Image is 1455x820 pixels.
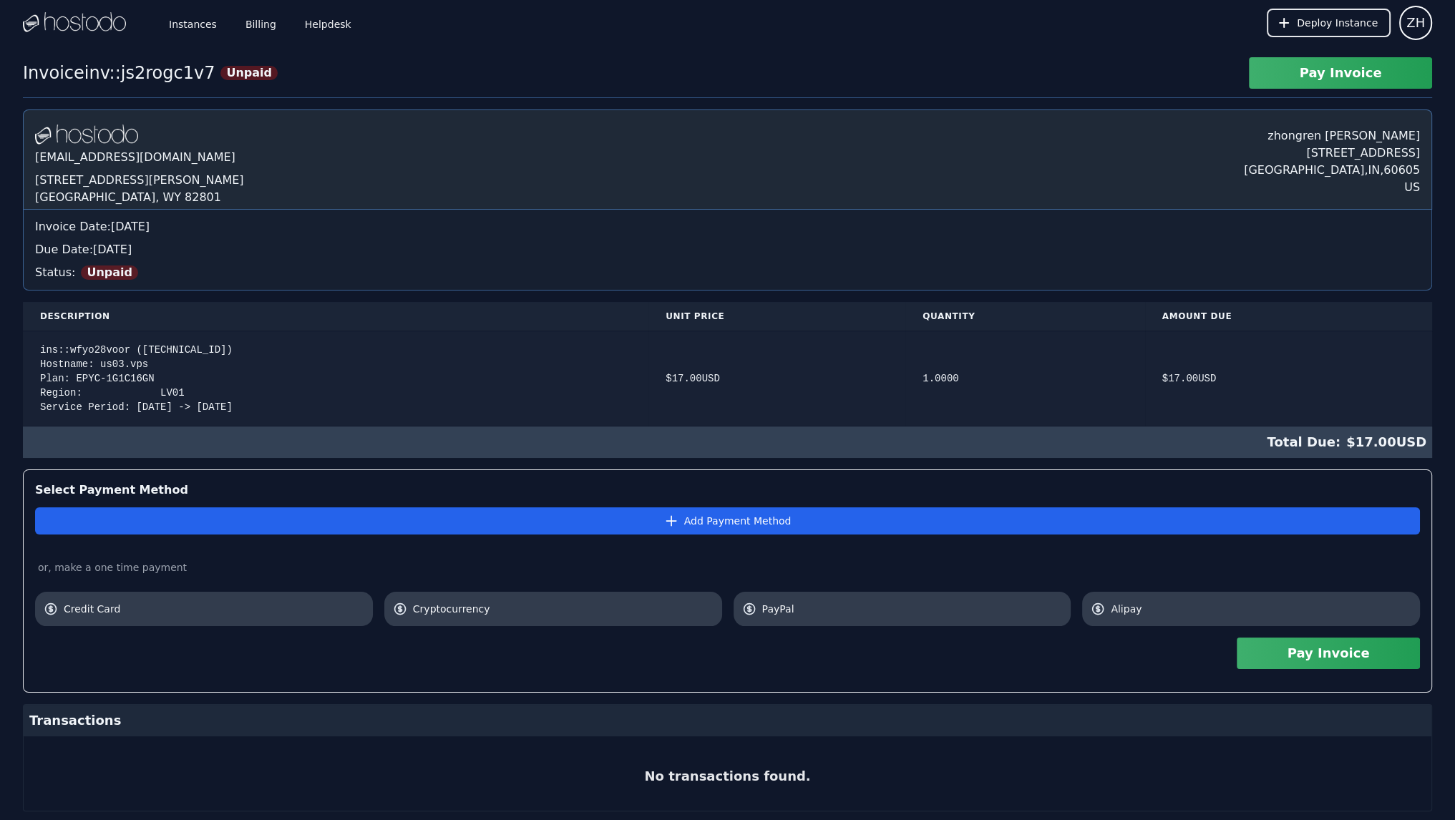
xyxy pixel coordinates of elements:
button: Add Payment Method [35,507,1420,535]
span: PayPal [762,602,1063,616]
div: [EMAIL_ADDRESS][DOMAIN_NAME] [35,146,244,172]
th: Quantity [905,302,1144,331]
div: zhongren [PERSON_NAME] [1244,122,1420,145]
span: ZH [1406,13,1425,33]
span: Alipay [1111,602,1411,616]
span: Cryptocurrency [413,602,714,616]
div: $ 17.00 USD [1162,371,1415,386]
div: $ 17.00 USD [23,426,1432,458]
button: User menu [1399,6,1432,40]
button: Pay Invoice [1249,57,1432,89]
div: [GEOGRAPHIC_DATA] , IN , 60605 [1244,162,1420,179]
span: Total Due: [1267,432,1346,452]
span: Credit Card [64,602,364,616]
div: Select Payment Method [35,482,1420,499]
div: ins::wfyo28voor ([TECHNICAL_ID]) Hostname: us03.vps Plan: EPYC-1G1C16GN Region: LV01 Service Peri... [40,343,631,414]
th: Description [23,302,648,331]
div: Invoice inv::js2rogc1v7 [23,62,215,84]
button: Deploy Instance [1267,9,1391,37]
div: [STREET_ADDRESS] [1244,145,1420,162]
div: or, make a one time payment [35,560,1420,575]
div: Invoice Date: [DATE] [35,218,1420,235]
div: $ 17.00 USD [666,371,888,386]
div: 1.0000 [923,371,1127,386]
button: Pay Invoice [1237,638,1420,669]
span: Unpaid [220,66,278,80]
img: Logo [23,12,126,34]
div: Status: [35,258,1420,281]
th: Amount Due [1145,302,1432,331]
h2: No transactions found. [644,766,810,786]
div: Transactions [24,705,1431,736]
th: Unit Price [648,302,905,331]
div: Due Date: [DATE] [35,241,1420,258]
span: Unpaid [81,265,138,280]
div: [STREET_ADDRESS][PERSON_NAME] [35,172,244,189]
img: Logo [35,125,138,146]
div: [GEOGRAPHIC_DATA], WY 82801 [35,189,244,206]
span: Deploy Instance [1297,16,1378,30]
div: US [1244,179,1420,196]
